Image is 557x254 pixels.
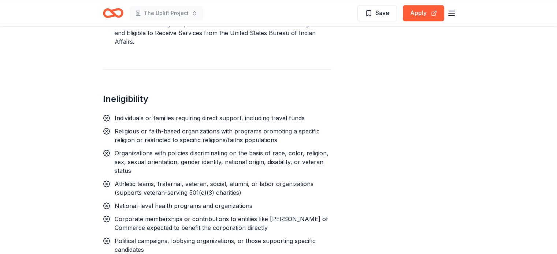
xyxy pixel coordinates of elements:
[103,93,331,105] h2: Ineligibility
[115,149,328,174] span: Organizations with policies discriminating on the basis of race, color, religion, sex, sexual ori...
[115,128,320,144] span: Religious or faith-based organizations with programs promoting a specific religion or restricted ...
[144,9,189,18] span: The Uplift Project
[357,5,397,21] button: Save
[115,114,305,122] span: Individuals or families requiring direct support, including travel funds
[115,202,252,209] span: National-level health programs and organizations
[129,6,203,20] button: The Uplift Project
[403,5,444,21] button: Apply
[115,11,331,46] li: Contributions to tribal governments are limited to those recognized in the current Federal Regist...
[115,180,313,196] span: Athletic teams, fraternal, veteran, social, alumni, or labor organizations (supports veteran-serv...
[115,215,328,231] span: Corporate memberships or contributions to entities like [PERSON_NAME] of Commerce expected to ben...
[103,4,123,22] a: Home
[115,237,316,253] span: Political campaigns, lobbying organizations, or those supporting specific candidates
[375,8,389,18] span: Save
